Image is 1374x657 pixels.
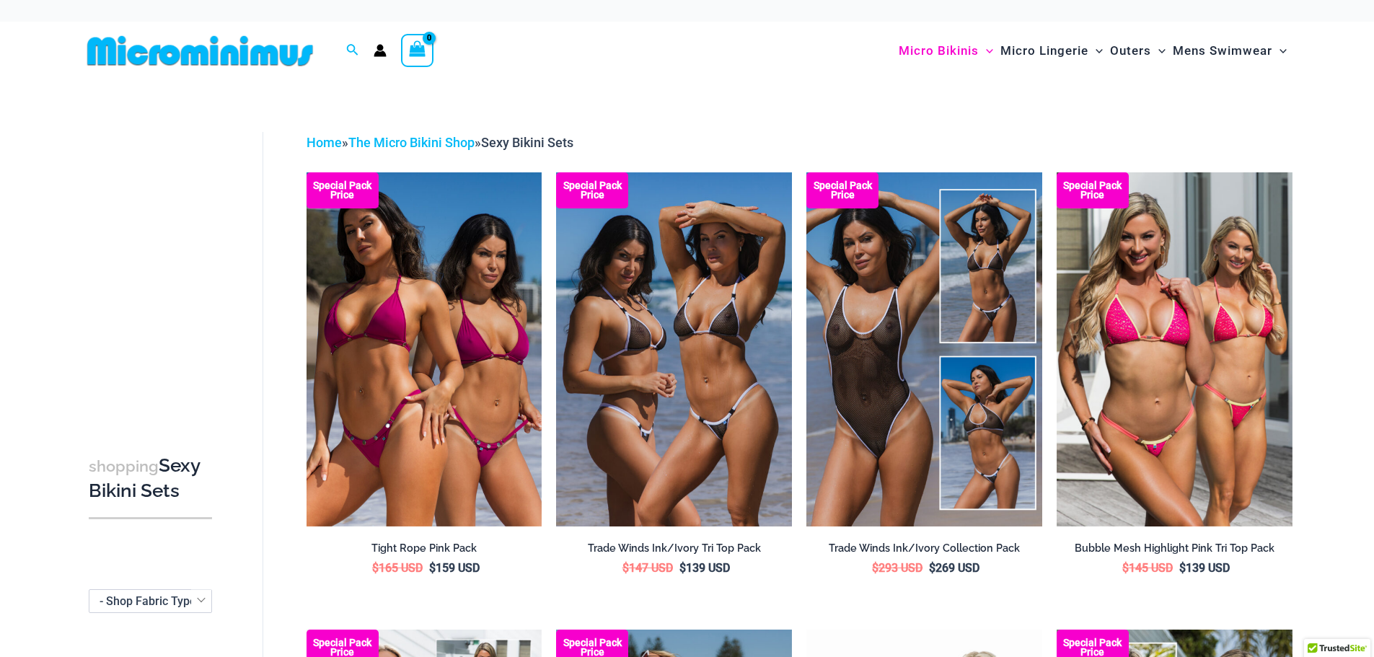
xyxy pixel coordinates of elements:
span: $ [929,561,935,575]
span: $ [429,561,436,575]
h2: Trade Winds Ink/Ivory Collection Pack [806,542,1042,555]
span: Outers [1110,32,1151,69]
img: MM SHOP LOGO FLAT [82,35,319,67]
a: Trade Winds Ink/Ivory Collection Pack [806,542,1042,560]
span: Mens Swimwear [1173,32,1272,69]
b: Special Pack Price [1057,638,1129,657]
a: Bubble Mesh Highlight Pink Tri Top Pack [1057,542,1292,560]
a: Collection Pack Collection Pack b (1)Collection Pack b (1) [806,172,1042,526]
img: Collection Pack F [307,172,542,526]
b: Special Pack Price [307,638,379,657]
b: Special Pack Price [806,181,878,200]
bdi: 139 USD [1179,561,1230,575]
a: Micro BikinisMenu ToggleMenu Toggle [895,29,997,73]
span: Sexy Bikini Sets [481,135,573,150]
span: - Shop Fabric Type [89,590,211,612]
span: - Shop Fabric Type [100,594,196,608]
a: Collection Pack F Collection Pack B (3)Collection Pack B (3) [307,172,542,526]
a: Home [307,135,342,150]
a: Mens SwimwearMenu ToggleMenu Toggle [1169,29,1290,73]
a: Tri Top Pack F Tri Top Pack BTri Top Pack B [1057,172,1292,526]
h3: Sexy Bikini Sets [89,454,212,503]
a: Trade Winds Ink/Ivory Tri Top Pack [556,542,792,560]
span: $ [1179,561,1186,575]
bdi: 165 USD [372,561,423,575]
span: $ [622,561,629,575]
b: Special Pack Price [556,181,628,200]
h2: Tight Rope Pink Pack [307,542,542,555]
nav: Site Navigation [893,27,1293,75]
span: Micro Lingerie [1000,32,1088,69]
bdi: 293 USD [872,561,922,575]
a: OutersMenu ToggleMenu Toggle [1106,29,1169,73]
span: shopping [89,457,159,475]
span: Menu Toggle [1272,32,1287,69]
iframe: TrustedSite Certified [89,120,219,409]
bdi: 269 USD [929,561,979,575]
span: - Shop Fabric Type [89,589,212,613]
span: Menu Toggle [1151,32,1166,69]
bdi: 145 USD [1122,561,1173,575]
span: Menu Toggle [1088,32,1103,69]
img: Collection Pack [806,172,1042,526]
a: Account icon link [374,44,387,57]
span: Menu Toggle [979,32,993,69]
h2: Bubble Mesh Highlight Pink Tri Top Pack [1057,542,1292,555]
bdi: 159 USD [429,561,480,575]
a: Search icon link [346,42,359,60]
span: Micro Bikinis [899,32,979,69]
span: $ [872,561,878,575]
b: Special Pack Price [1057,181,1129,200]
b: Special Pack Price [307,181,379,200]
a: Micro LingerieMenu ToggleMenu Toggle [997,29,1106,73]
b: Special Pack Price [556,638,628,657]
bdi: 139 USD [679,561,730,575]
span: » » [307,135,573,150]
img: Tri Top Pack F [1057,172,1292,526]
img: Top Bum Pack [556,172,792,526]
span: $ [372,561,379,575]
a: Top Bum Pack Top Bum Pack bTop Bum Pack b [556,172,792,526]
a: Tight Rope Pink Pack [307,542,542,560]
h2: Trade Winds Ink/Ivory Tri Top Pack [556,542,792,555]
bdi: 147 USD [622,561,673,575]
a: The Micro Bikini Shop [348,135,475,150]
span: $ [679,561,686,575]
span: $ [1122,561,1129,575]
a: View Shopping Cart, empty [401,34,434,67]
